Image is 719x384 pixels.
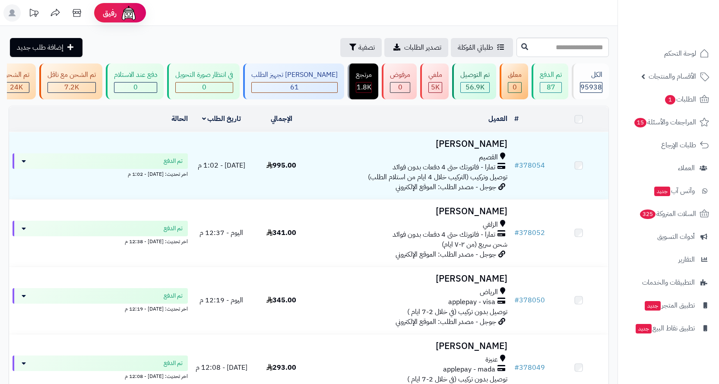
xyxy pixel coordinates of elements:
span: تطبيق نقاط البيع [635,322,695,334]
a: مرفوض 0 [380,63,418,99]
span: 293.00 [266,362,296,373]
span: 15 [634,118,646,127]
span: 87 [547,82,555,92]
span: تطبيق المتجر [644,299,695,311]
span: جديد [636,324,652,333]
a: # [514,114,519,124]
h3: [PERSON_NAME] [315,139,507,149]
span: 995.00 [266,160,296,171]
div: تم الشحن [3,70,29,80]
a: السلات المتروكة325 [623,203,714,224]
a: تم الدفع 87 [530,63,570,99]
a: الكل95938 [570,63,611,99]
div: 56884 [461,83,489,92]
div: مرتجع [356,70,372,80]
span: التقارير [678,254,695,266]
span: المراجعات والأسئلة [633,116,696,128]
a: [PERSON_NAME] تجهيز الطلب 61 [241,63,346,99]
span: الأقسام والمنتجات [649,70,696,83]
span: لوحة التحكم [664,48,696,60]
span: جديد [654,187,670,196]
a: #378052 [514,228,545,238]
div: 87 [540,83,561,92]
a: العملاء [623,158,714,178]
span: 1 [665,95,675,105]
span: الطلبات [664,93,696,105]
span: تصفية [358,42,375,53]
div: اخر تحديث: [DATE] - 12:08 م [13,371,188,380]
span: 325 [640,209,656,219]
a: الطلبات1 [623,89,714,110]
span: التطبيقات والخدمات [642,276,695,289]
span: 0 [133,82,138,92]
a: تم الشحن مع ناقل 7.2K [38,63,104,99]
div: 0 [390,83,410,92]
span: 0 [202,82,206,92]
span: اليوم - 12:37 م [200,228,243,238]
div: تم الشحن مع ناقل [48,70,96,80]
a: معلق 0 [498,63,530,99]
span: applepay - visa [448,297,495,307]
button: تصفية [340,38,382,57]
span: توصيل بدون تركيب (في خلال 2-7 ايام ) [407,307,507,317]
span: [DATE] - 1:02 م [198,160,245,171]
a: في انتظار صورة التحويل 0 [165,63,241,99]
span: 56.9K [466,82,485,92]
a: طلبات الإرجاع [623,135,714,156]
div: معلق [508,70,522,80]
a: أدوات التسويق [623,226,714,247]
a: مرتجع 1.8K [346,63,380,99]
a: المراجعات والأسئلة15 [623,112,714,133]
span: طلبات الإرجاع [661,139,696,151]
span: اليوم - 12:19 م [200,295,243,305]
span: تصدير الطلبات [404,42,441,53]
span: 345.00 [266,295,296,305]
a: #378050 [514,295,545,305]
div: مرفوض [390,70,410,80]
div: في انتظار صورة التحويل [175,70,233,80]
span: جوجل - مصدر الطلب: الموقع الإلكتروني [396,249,496,260]
div: تم الدفع [540,70,562,80]
a: تحديثات المنصة [23,4,44,24]
span: توصيل وتركيب (التركيب خلال 4 ايام من استلام الطلب) [368,172,507,182]
span: رفيق [103,8,117,18]
span: 95938 [580,82,602,92]
span: # [514,228,519,238]
span: طلباتي المُوكلة [458,42,493,53]
span: 24K [10,82,23,92]
span: 0 [398,82,402,92]
span: تمارا - فاتورتك حتى 4 دفعات بدون فوائد [393,230,495,240]
a: التقارير [623,249,714,270]
span: السلات المتروكة [639,208,696,220]
div: 61 [252,83,337,92]
div: [PERSON_NAME] تجهيز الطلب [251,70,338,80]
a: #378054 [514,160,545,171]
span: # [514,295,519,305]
a: تطبيق المتجرجديد [623,295,714,316]
span: جوجل - مصدر الطلب: الموقع الإلكتروني [396,182,496,192]
a: الإجمالي [271,114,292,124]
span: شحن سريع (من ٢-٧ ايام) [442,239,507,250]
a: تم التوصيل 56.9K [450,63,498,99]
span: تمارا - فاتورتك حتى 4 دفعات بدون فوائد [393,162,495,172]
a: دفع عند الاستلام 0 [104,63,165,99]
span: 0 [513,82,517,92]
span: جديد [645,301,661,311]
div: 0 [176,83,233,92]
h3: [PERSON_NAME] [315,274,507,284]
div: الكل [580,70,602,80]
span: أدوات التسويق [657,231,695,243]
a: تصدير الطلبات [384,38,448,57]
a: #378049 [514,362,545,373]
span: applepay - mada [443,365,495,374]
img: ai-face.png [120,4,137,22]
span: وآتس آب [653,185,695,197]
span: القصيم [479,152,498,162]
a: تاريخ الطلب [202,114,241,124]
a: التطبيقات والخدمات [623,272,714,293]
div: اخر تحديث: [DATE] - 1:02 م [13,169,188,178]
span: عنيزة [485,355,498,365]
a: طلباتي المُوكلة [451,38,513,57]
a: تطبيق نقاط البيعجديد [623,318,714,339]
a: الحالة [171,114,188,124]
